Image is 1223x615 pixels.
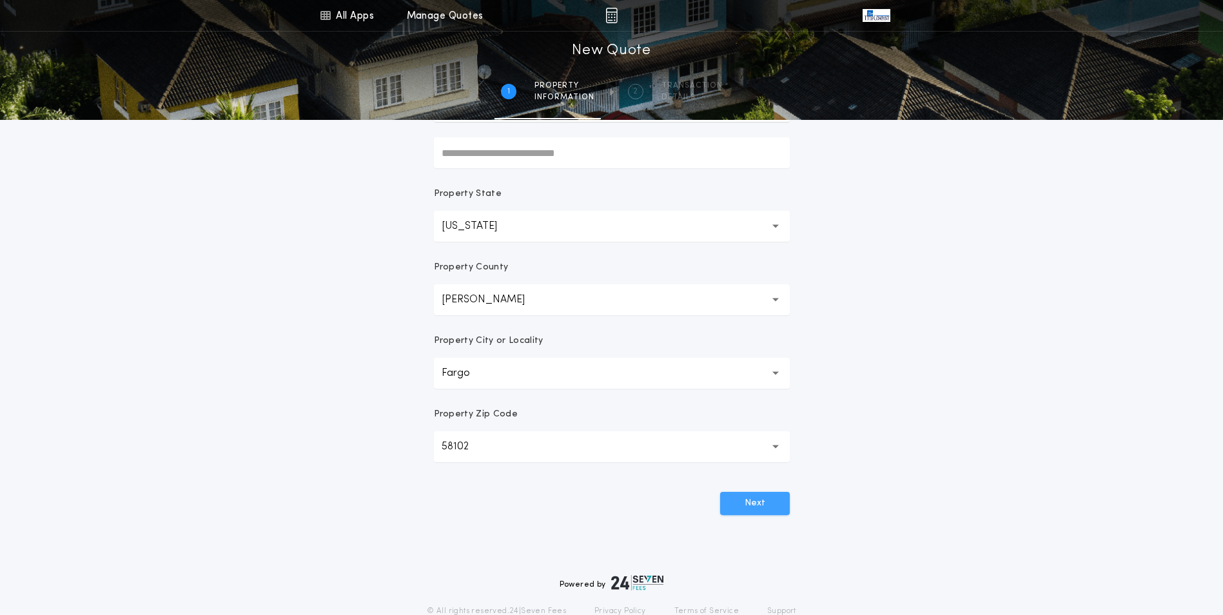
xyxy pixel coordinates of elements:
div: Powered by [560,575,664,591]
p: [PERSON_NAME] [442,292,545,307]
img: vs-icon [863,9,890,22]
span: Property [534,81,594,91]
p: Fargo [442,366,491,381]
button: [PERSON_NAME] [434,284,790,315]
span: information [534,92,594,102]
h2: 2 [633,86,638,97]
h2: 1 [507,86,510,97]
p: [US_STATE] [442,219,518,234]
img: img [605,8,618,23]
p: 58102 [442,439,489,454]
p: Property State [434,188,502,200]
span: details [661,92,723,102]
button: [US_STATE] [434,211,790,242]
p: Property City or Locality [434,335,543,347]
p: Property County [434,261,509,274]
button: 58102 [434,431,790,462]
button: Fargo [434,358,790,389]
span: Transaction [661,81,723,91]
h1: New Quote [572,41,651,61]
button: Next [720,492,790,515]
p: Property Zip Code [434,408,518,421]
img: logo [611,575,664,591]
